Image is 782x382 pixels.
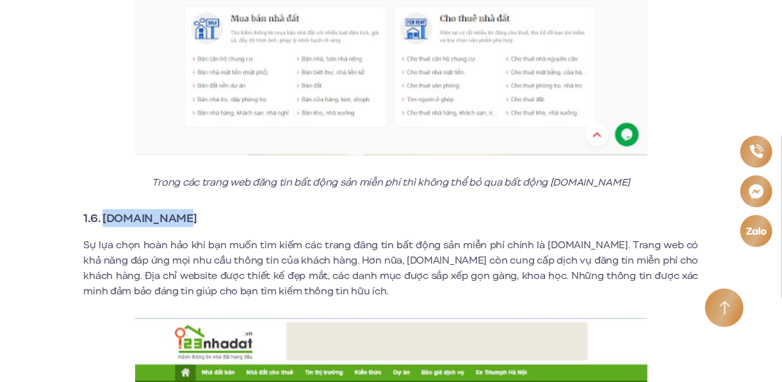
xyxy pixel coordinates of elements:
[748,183,764,199] img: Messenger icon
[84,237,699,299] p: Sự lựa chọn hoàn hảo khi bạn muốn tìm kiếm các trang đăng tin bất động sản miễn phí chính là [DOM...
[745,227,767,235] img: Zalo icon
[152,175,631,189] em: Trong các trang web đăng tin bất động sản miễn phí thì không thể bỏ qua bất động [DOMAIN_NAME]
[719,301,730,315] img: Arrow icon
[84,210,197,227] strong: 1.6. [DOMAIN_NAME]
[749,145,763,159] img: Phone icon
